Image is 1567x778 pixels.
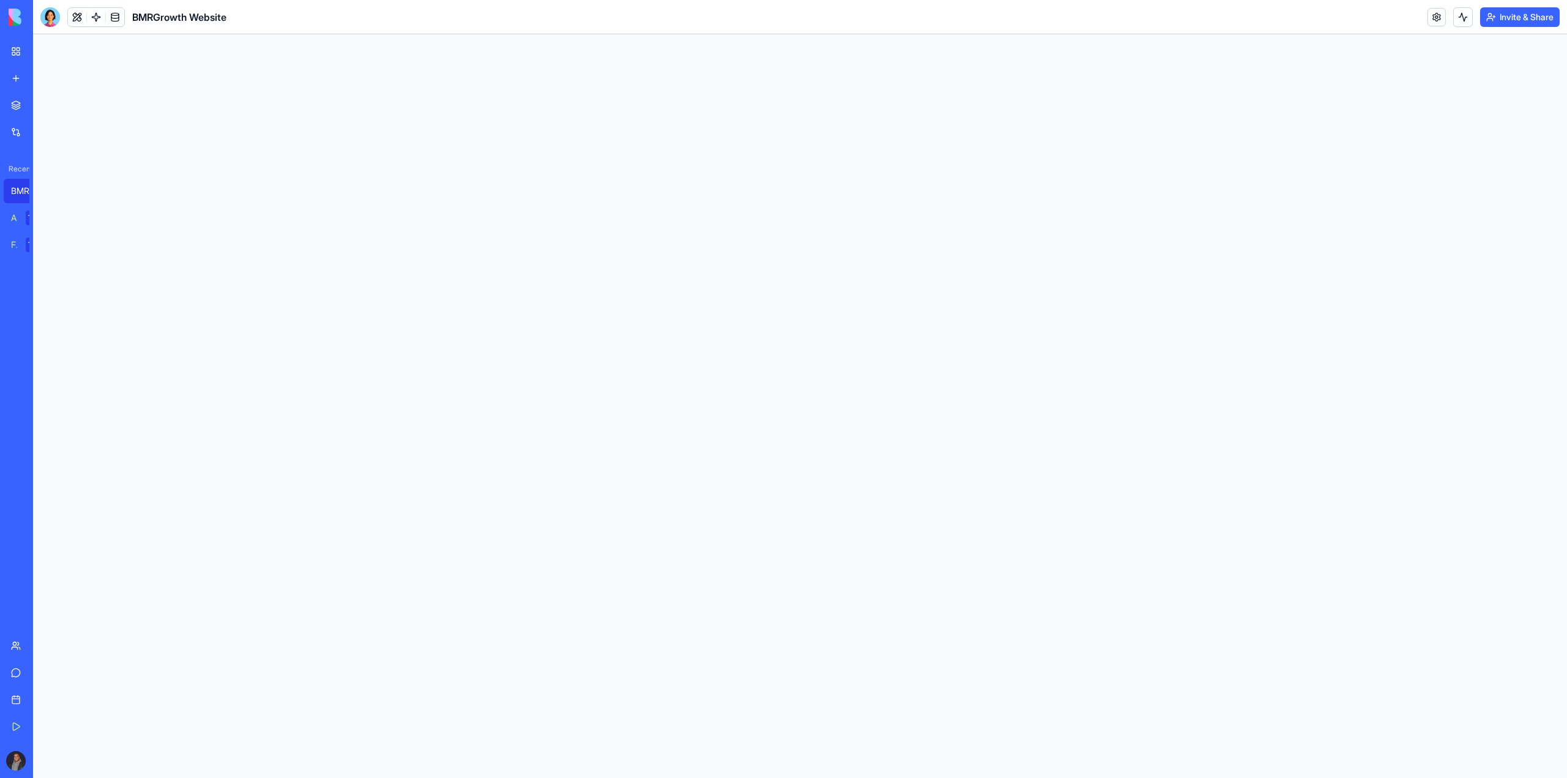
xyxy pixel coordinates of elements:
a: BMRGrowth Website [4,179,53,203]
a: AI Logo GeneratorTRY [4,206,53,230]
div: TRY [26,211,45,225]
div: BMRGrowth Website [11,185,45,197]
div: AI Logo Generator [11,212,17,224]
a: Feedback FormTRY [4,233,53,257]
button: Invite & Share [1480,7,1560,27]
img: logo [9,9,84,26]
div: TRY [26,238,45,252]
div: Feedback Form [11,239,17,251]
span: BMRGrowth Website [132,10,226,24]
span: Recent [4,164,29,174]
img: ACg8ocLG3KH5ct3ELVFAWYl4ToGa5Zq7MyLEaz14BlEqK9UfNiYWdzw=s96-c [6,751,26,771]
